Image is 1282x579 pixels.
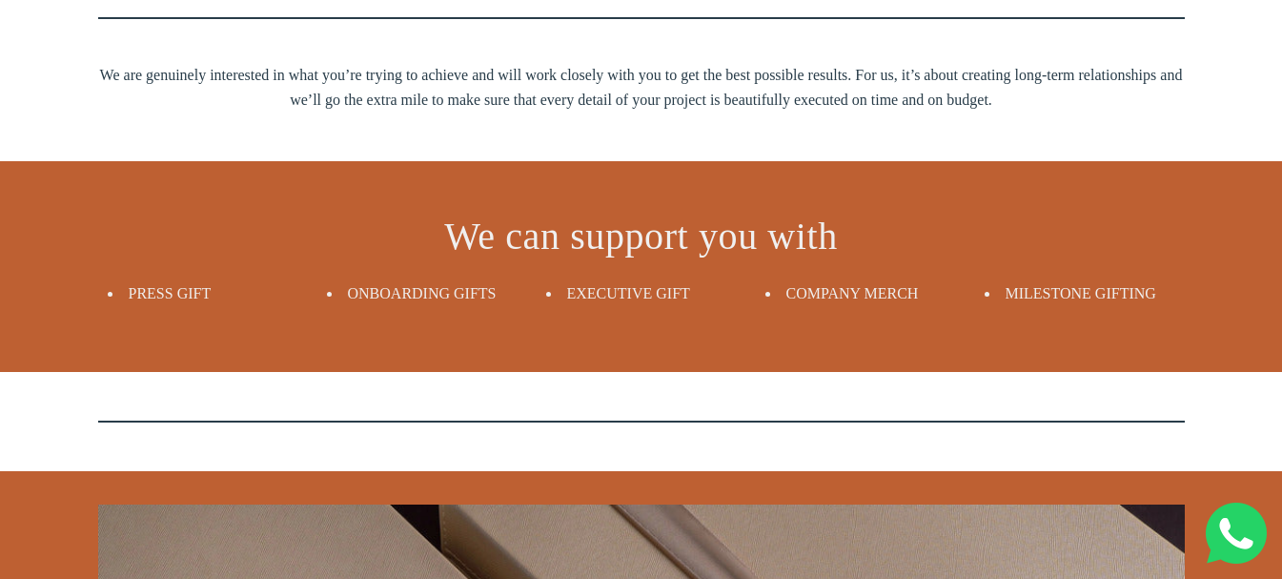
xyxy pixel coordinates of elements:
span: We can support you with [444,215,838,258]
span: ONBOARDING GIFTS [348,285,497,301]
span: Number of gifts [543,158,634,174]
span: PRESS GIFT [129,285,212,301]
img: Whatsapp [1206,503,1267,564]
span: Company name [543,80,638,95]
span: We are genuinely interested in what you’re trying to achieve and will work closely with you to ge... [98,63,1185,112]
span: Last name [543,2,605,17]
span: MILESTONE GIFTING [1006,285,1156,301]
span: COMPANY MERCH [786,285,919,301]
span: EXECUTIVE GIFT [567,285,690,301]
